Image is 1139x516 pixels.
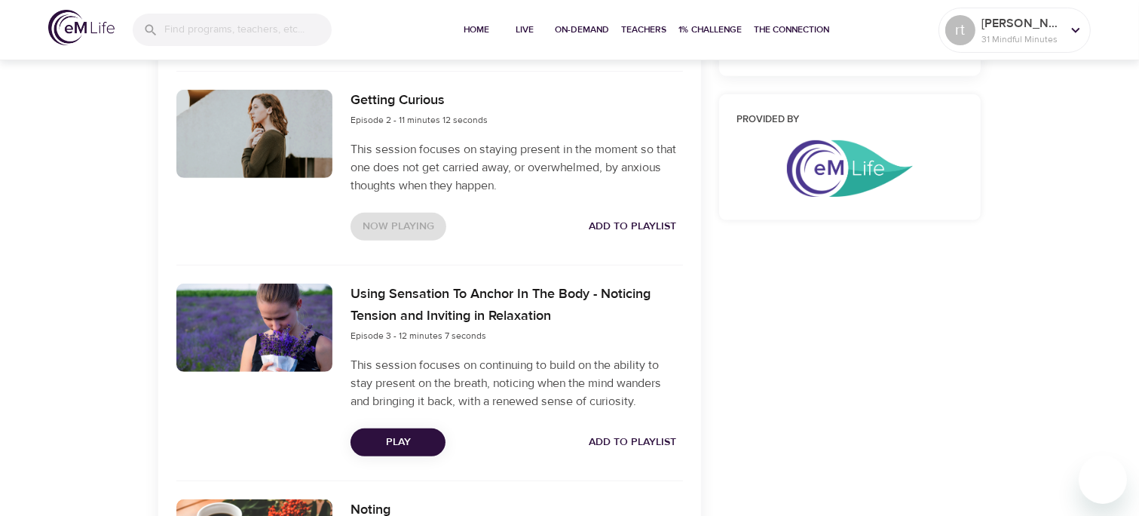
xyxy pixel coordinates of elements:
[755,22,830,38] span: The Connection
[351,114,488,126] span: Episode 2 - 11 minutes 12 seconds
[1079,456,1127,504] iframe: Button to launch messaging window
[164,14,332,46] input: Find programs, teachers, etc...
[589,217,677,236] span: Add to Playlist
[351,356,682,410] p: This session focuses on continuing to build on the ability to stay present on the breath, noticin...
[507,22,543,38] span: Live
[583,213,683,241] button: Add to Playlist
[351,428,445,456] button: Play
[351,140,682,195] p: This session focuses on staying present in the moment so that one does not get carried away, or o...
[945,15,975,45] div: rt
[622,22,667,38] span: Teachers
[351,90,488,112] h6: Getting Curious
[679,22,742,38] span: 1% Challenge
[363,433,433,452] span: Play
[737,112,963,128] h6: Provided by
[351,330,486,342] span: Episode 3 - 12 minutes 7 seconds
[583,428,683,456] button: Add to Playlist
[351,284,682,327] h6: Using Sensation To Anchor In The Body - Noticing Tension and Inviting in Relaxation
[556,22,610,38] span: On-Demand
[981,14,1061,32] p: [PERSON_NAME]
[589,433,677,452] span: Add to Playlist
[787,140,913,197] img: eMindful_LOGO_MASTER_11B02_2018.png
[459,22,495,38] span: Home
[48,10,115,45] img: logo
[981,32,1061,46] p: 31 Mindful Minutes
